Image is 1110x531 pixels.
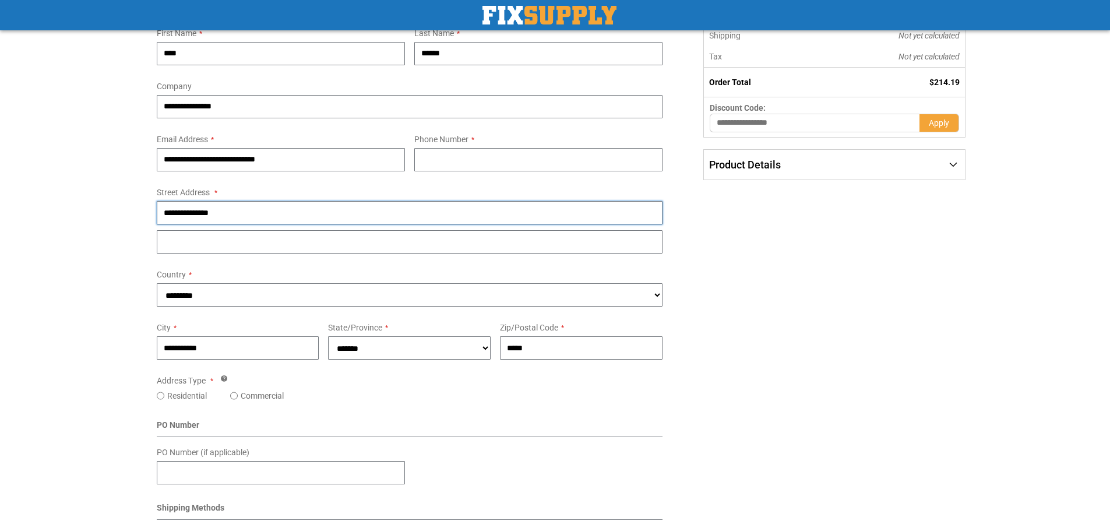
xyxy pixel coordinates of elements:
[414,135,468,144] span: Phone Number
[157,323,171,332] span: City
[709,159,781,171] span: Product Details
[157,502,663,520] div: Shipping Methods
[482,6,616,24] img: Fix Industrial Supply
[157,270,186,279] span: Country
[500,323,558,332] span: Zip/Postal Code
[919,114,959,132] button: Apply
[898,52,960,61] span: Not yet calculated
[167,390,207,402] label: Residential
[482,6,616,24] a: store logo
[157,29,196,38] span: First Name
[710,103,766,112] span: Discount Code:
[157,188,210,197] span: Street Address
[241,390,284,402] label: Commercial
[704,46,820,68] th: Tax
[929,78,960,87] span: $214.19
[414,29,454,38] span: Last Name
[157,448,249,457] span: PO Number (if applicable)
[157,376,206,385] span: Address Type
[157,82,192,91] span: Company
[328,323,382,332] span: State/Province
[709,78,751,87] strong: Order Total
[709,31,741,40] span: Shipping
[898,31,960,40] span: Not yet calculated
[157,419,663,437] div: PO Number
[929,118,949,128] span: Apply
[157,135,208,144] span: Email Address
